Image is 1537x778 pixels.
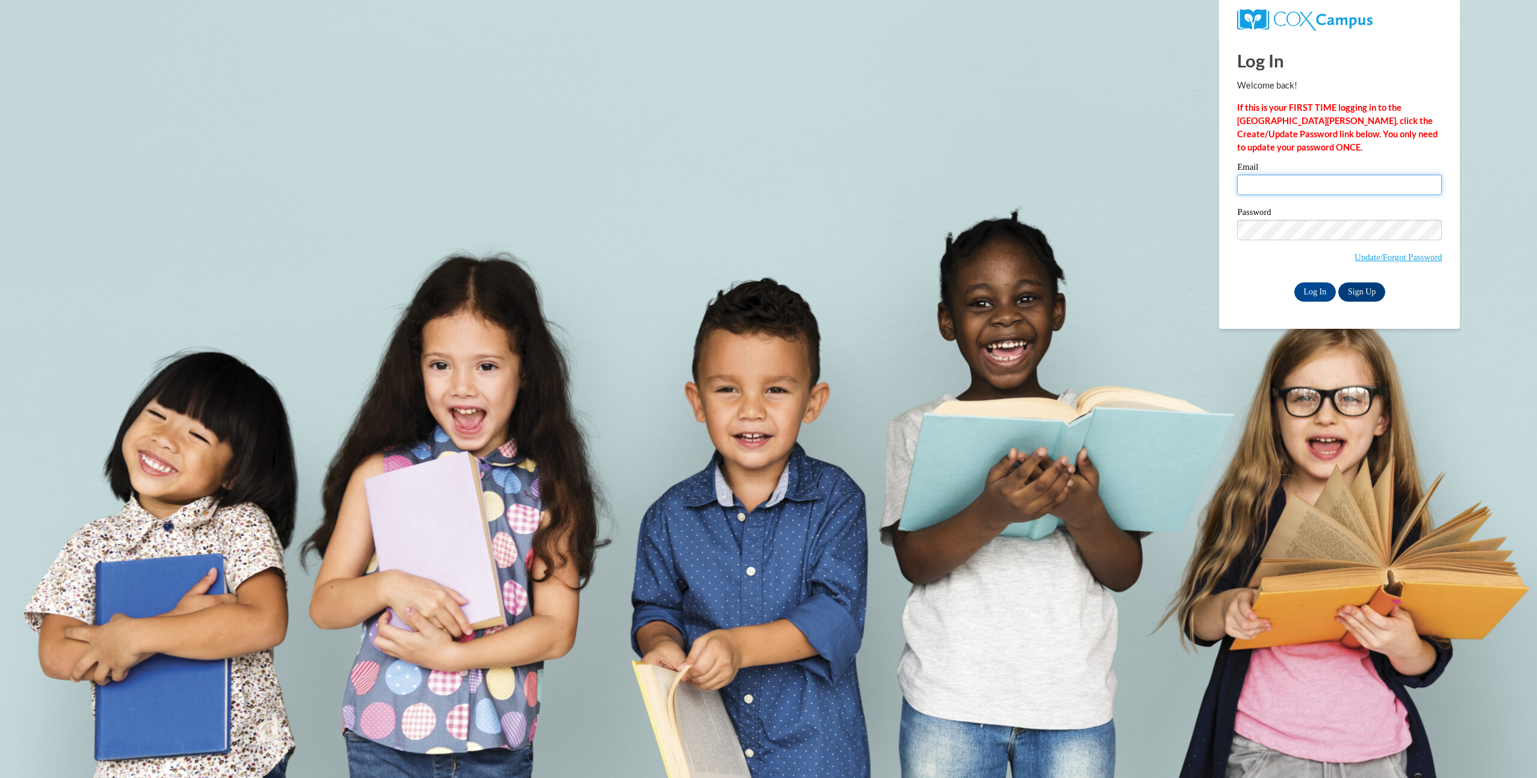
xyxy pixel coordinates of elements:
[1237,163,1442,175] label: Email
[1237,9,1372,31] img: COX Campus
[1237,48,1442,73] h1: Log In
[1294,282,1336,302] input: Log In
[1237,9,1442,31] a: COX Campus
[1237,208,1442,220] label: Password
[1237,79,1442,92] p: Welcome back!
[1237,102,1438,152] strong: If this is your FIRST TIME logging in to the [GEOGRAPHIC_DATA][PERSON_NAME], click the Create/Upd...
[1355,252,1442,262] a: Update/Forgot Password
[1338,282,1385,302] a: Sign Up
